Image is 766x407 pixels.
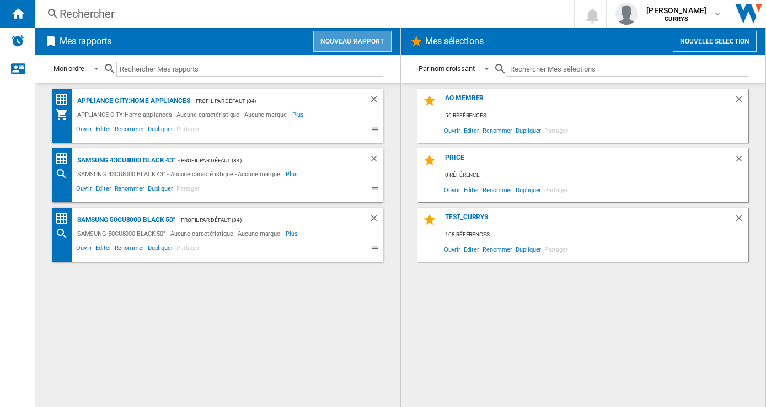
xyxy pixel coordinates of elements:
span: Editer [94,124,113,137]
button: Nouvelle selection [673,31,757,52]
div: 56 références [442,109,748,123]
button: Nouveau rapport [313,31,392,52]
div: Supprimer [369,213,383,227]
div: Recherche [55,227,74,240]
div: - Profil par défaut (84) [175,213,347,227]
input: Rechercher Mes rapports [116,62,383,77]
div: Supprimer [734,213,748,228]
span: Renommer [481,123,514,138]
div: price [442,154,734,169]
span: Renommer [113,124,146,137]
span: Editer [94,183,113,197]
div: Mon ordre [53,64,84,73]
span: Renommer [113,243,146,256]
h2: Mes rapports [57,31,114,52]
div: SAMSUNG 50CU8000 BLACK 50" [74,213,175,227]
div: Mon assortiment [55,108,74,121]
span: Dupliquer [146,243,175,256]
div: Matrice des prix [55,93,74,106]
span: Partager [543,123,569,138]
span: Ouvrir [74,183,94,197]
span: Ouvrir [442,242,462,257]
div: Par nom croissant [419,64,474,73]
div: Recherche [55,167,74,181]
div: APPLIANCE CITY:Home appliances - Aucune caractéristique - Aucune marque [74,108,292,121]
div: SAMSUNG 43CU8000 BLACK 43" - Aucune caractéristique - Aucune marque [74,167,286,181]
div: Matrice des prix [55,152,74,166]
img: profile.jpg [615,3,638,25]
span: Ouvrir [74,243,94,256]
div: Supprimer [734,154,748,169]
span: Dupliquer [514,123,543,138]
span: Renommer [113,183,146,197]
span: Editer [94,243,113,256]
span: Ouvrir [442,182,462,197]
div: ao member [442,94,734,109]
span: Renommer [481,242,514,257]
span: Plus [292,108,306,121]
span: Ouvrir [74,124,94,137]
span: Partager [175,183,201,197]
span: Plus [286,167,299,181]
span: Partager [175,243,201,256]
span: Dupliquer [146,183,175,197]
div: Supprimer [369,94,383,108]
div: Matrice des prix [55,211,74,225]
div: SAMSUNG 50CU8000 BLACK 50" - Aucune caractéristique - Aucune marque [74,227,286,240]
div: APPLIANCE CITY:Home appliances [74,94,190,108]
div: 0 référence [442,169,748,182]
img: alerts-logo.svg [11,34,24,47]
input: Rechercher Mes sélections [507,62,749,77]
span: Ouvrir [442,123,462,138]
span: Partager [543,182,569,197]
span: Dupliquer [514,242,543,257]
div: test_currys [442,213,734,228]
span: [PERSON_NAME] [646,5,706,16]
div: - Profil par défaut (84) [190,94,347,108]
span: Partager [175,124,201,137]
div: SAMSUNG 43CU8000 BLACK 43" [74,154,175,167]
span: Plus [286,227,299,240]
span: Editer [462,182,481,197]
div: Supprimer [734,94,748,109]
b: CURRYS [665,15,688,23]
h2: Mes sélections [423,31,486,52]
div: Rechercher [60,6,545,21]
span: Dupliquer [514,182,543,197]
div: Supprimer [369,154,383,167]
span: Editer [462,123,481,138]
span: Dupliquer [146,124,175,137]
span: Editer [462,242,481,257]
span: Partager [543,242,569,257]
div: 108 références [442,228,748,242]
span: Renommer [481,182,514,197]
div: - Profil par défaut (84) [175,154,347,167]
